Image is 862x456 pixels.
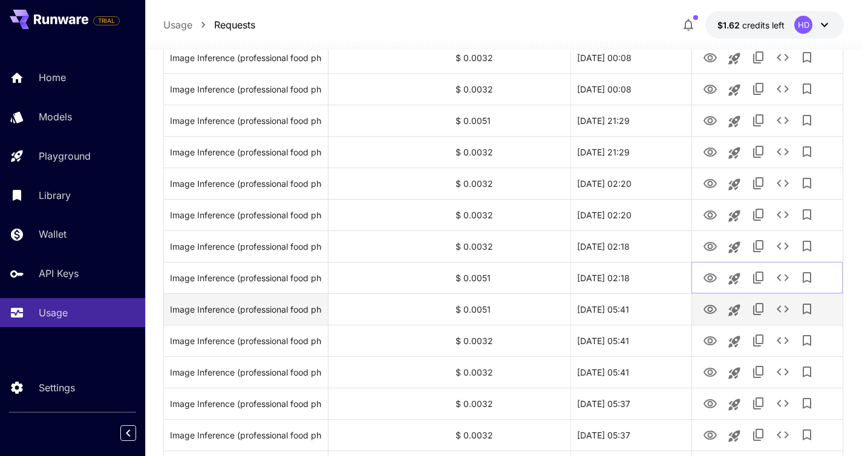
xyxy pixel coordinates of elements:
[722,267,746,291] button: Launch in playground
[170,231,322,262] div: Click to copy prompt
[795,108,819,132] button: Add to library
[771,328,795,353] button: See details
[771,45,795,70] button: See details
[771,423,795,447] button: See details
[170,294,322,325] div: Click to copy prompt
[170,200,322,230] div: Click to copy prompt
[746,77,771,101] button: Copy TaskUUID
[746,45,771,70] button: Copy TaskUUID
[746,140,771,164] button: Copy TaskUUID
[746,423,771,447] button: Copy TaskUUID
[698,296,722,321] button: View
[449,325,570,356] div: $ 0.0032
[39,227,67,241] p: Wallet
[449,168,570,199] div: $ 0.0032
[698,328,722,353] button: View
[795,45,819,70] button: Add to library
[771,203,795,227] button: See details
[449,230,570,262] div: $ 0.0032
[570,136,691,168] div: 27 Sep, 2025 21:29
[698,359,722,384] button: View
[170,74,322,105] div: Click to copy prompt
[771,77,795,101] button: See details
[698,76,722,101] button: View
[794,16,812,34] div: HD
[722,361,746,385] button: Launch in playground
[449,105,570,136] div: $ 0.0051
[771,234,795,258] button: See details
[698,139,722,164] button: View
[698,45,722,70] button: View
[449,293,570,325] div: $ 0.0051
[170,388,322,419] div: Click to copy prompt
[698,171,722,195] button: View
[570,262,691,293] div: 27 Sep, 2025 02:18
[771,265,795,290] button: See details
[570,230,691,262] div: 27 Sep, 2025 02:18
[746,234,771,258] button: Copy TaskUUID
[746,108,771,132] button: Copy TaskUUID
[170,357,322,388] div: Click to copy prompt
[746,391,771,415] button: Copy TaskUUID
[570,105,691,136] div: 27 Sep, 2025 21:29
[698,391,722,415] button: View
[722,141,746,165] button: Launch in playground
[795,297,819,321] button: Add to library
[449,419,570,451] div: $ 0.0032
[742,20,785,30] span: credits left
[214,18,255,32] p: Requests
[570,388,691,419] div: 26 Sep, 2025 05:37
[771,108,795,132] button: See details
[170,262,322,293] div: Click to copy prompt
[570,42,691,73] div: 28 Sep, 2025 00:08
[449,73,570,105] div: $ 0.0032
[129,422,145,444] div: Collapse sidebar
[795,171,819,195] button: Add to library
[170,420,322,451] div: Click to copy prompt
[722,392,746,417] button: Launch in playground
[120,425,136,441] button: Collapse sidebar
[722,298,746,322] button: Launch in playground
[746,203,771,227] button: Copy TaskUUID
[449,199,570,230] div: $ 0.0032
[570,73,691,105] div: 28 Sep, 2025 00:08
[722,47,746,71] button: Launch in playground
[39,109,72,124] p: Models
[795,360,819,384] button: Add to library
[570,293,691,325] div: 26 Sep, 2025 05:41
[570,325,691,356] div: 26 Sep, 2025 05:41
[717,19,785,31] div: $1.6237
[39,266,79,281] p: API Keys
[771,297,795,321] button: See details
[39,305,68,320] p: Usage
[570,168,691,199] div: 27 Sep, 2025 02:20
[39,380,75,395] p: Settings
[795,328,819,353] button: Add to library
[163,18,192,32] a: Usage
[795,234,819,258] button: Add to library
[449,388,570,419] div: $ 0.0032
[449,262,570,293] div: $ 0.0051
[94,16,119,25] span: TRIAL
[746,328,771,353] button: Copy TaskUUID
[746,171,771,195] button: Copy TaskUUID
[795,203,819,227] button: Add to library
[39,149,91,163] p: Playground
[722,204,746,228] button: Launch in playground
[698,265,722,290] button: View
[570,199,691,230] div: 27 Sep, 2025 02:20
[570,356,691,388] div: 26 Sep, 2025 05:41
[746,297,771,321] button: Copy TaskUUID
[795,265,819,290] button: Add to library
[163,18,255,32] nav: breadcrumb
[170,105,322,136] div: Click to copy prompt
[170,168,322,199] div: Click to copy prompt
[771,140,795,164] button: See details
[795,423,819,447] button: Add to library
[698,233,722,258] button: View
[717,20,742,30] span: $1.62
[170,325,322,356] div: Click to copy prompt
[39,188,71,203] p: Library
[746,360,771,384] button: Copy TaskUUID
